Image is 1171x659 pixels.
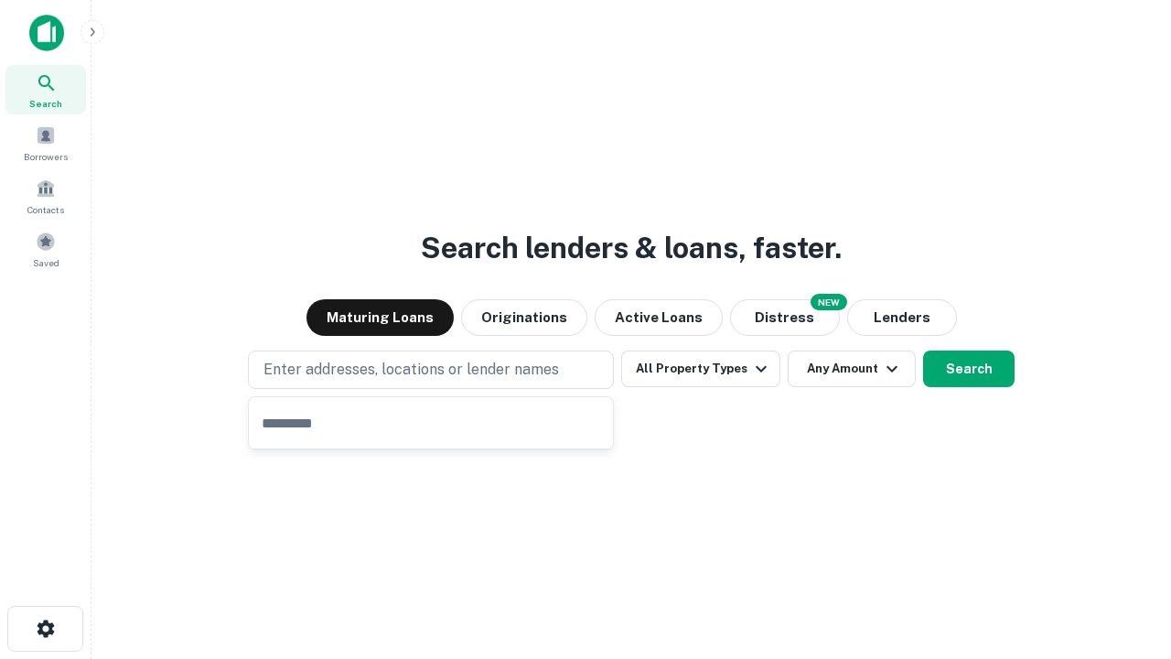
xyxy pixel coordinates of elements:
span: Search [29,96,62,111]
button: Active Loans [595,299,723,336]
iframe: Chat Widget [1080,513,1171,600]
div: NEW [811,294,847,310]
span: Contacts [27,202,64,217]
button: Any Amount [788,351,916,387]
span: Borrowers [24,149,68,164]
a: Contacts [5,171,86,221]
img: capitalize-icon.png [29,15,64,51]
p: Enter addresses, locations or lender names [263,359,559,381]
a: Borrowers [5,118,86,167]
button: Search [923,351,1015,387]
button: All Property Types [621,351,780,387]
button: Lenders [847,299,957,336]
button: Enter addresses, locations or lender names [248,351,614,389]
a: Saved [5,224,86,274]
a: Search [5,65,86,114]
span: Saved [33,255,59,270]
h3: Search lenders & loans, faster. [421,226,842,270]
button: Maturing Loans [306,299,454,336]
button: Originations [461,299,587,336]
button: Search distressed loans with lien and other non-mortgage details. [730,299,840,336]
